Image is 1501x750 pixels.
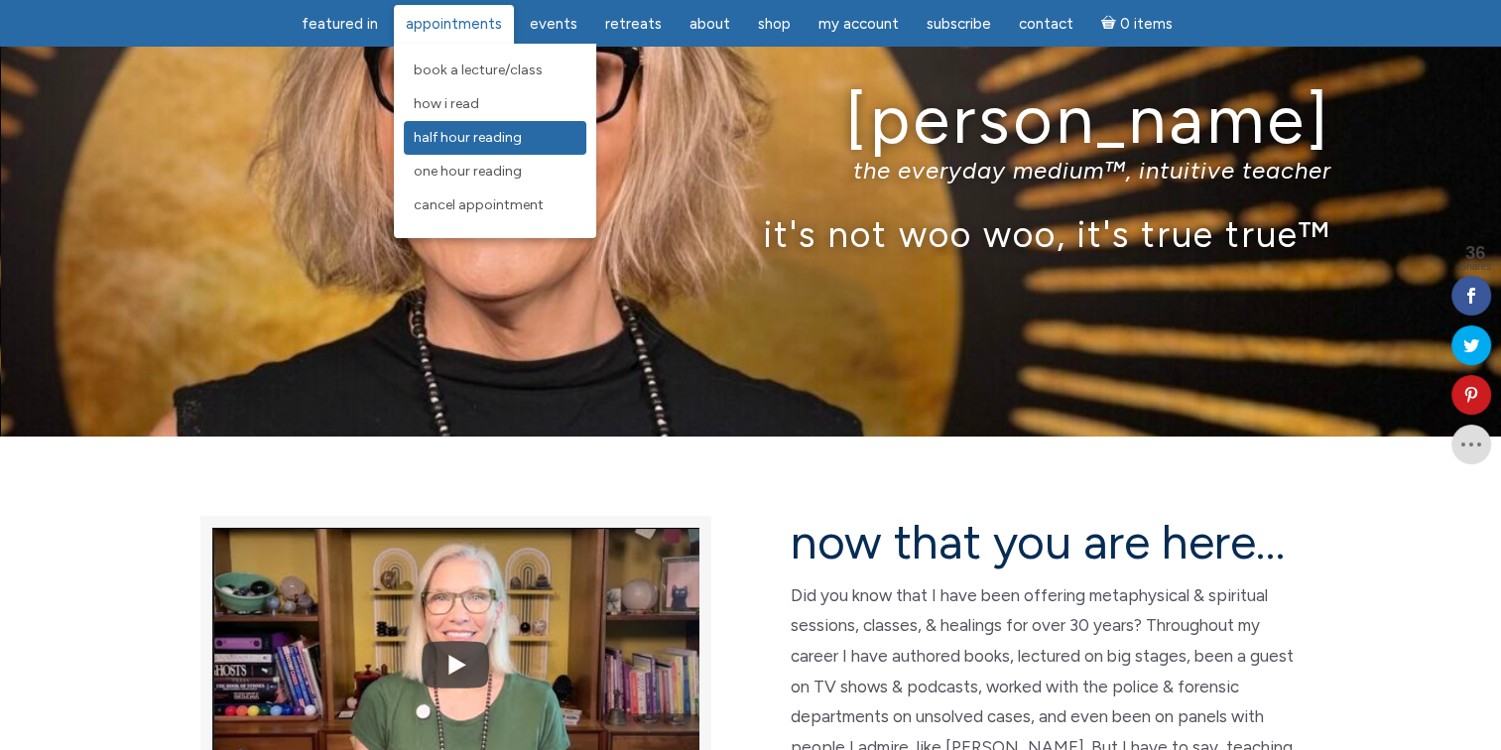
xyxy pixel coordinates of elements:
span: Subscribe [927,15,991,33]
a: Subscribe [915,5,1003,44]
span: Shares [1459,262,1491,272]
span: Retreats [605,15,662,33]
span: Half Hour Reading [414,129,522,146]
a: Book a Lecture/Class [404,54,586,87]
a: Shop [746,5,803,44]
span: About [689,15,730,33]
span: Cancel Appointment [414,196,544,213]
p: the everyday medium™, intuitive teacher [171,156,1331,185]
a: Cart0 items [1089,3,1185,44]
a: My Account [807,5,911,44]
a: featured in [290,5,390,44]
span: One Hour Reading [414,163,522,180]
a: How I Read [404,87,586,121]
i: Cart [1101,15,1120,33]
h2: now that you are here… [791,516,1302,568]
a: Half Hour Reading [404,121,586,155]
span: 0 items [1119,17,1172,32]
span: Events [530,15,577,33]
a: One Hour Reading [404,155,586,188]
a: Cancel Appointment [404,188,586,222]
span: Book a Lecture/Class [414,62,543,78]
span: Appointments [406,15,502,33]
a: Events [518,5,589,44]
a: About [678,5,742,44]
span: featured in [302,15,378,33]
a: Appointments [394,5,514,44]
h1: [PERSON_NAME] [171,82,1331,157]
span: Shop [758,15,791,33]
span: How I Read [414,95,479,112]
span: 36 [1459,244,1491,262]
span: My Account [818,15,899,33]
p: it's not woo woo, it's true true™ [171,212,1331,255]
span: Contact [1019,15,1073,33]
a: Contact [1007,5,1085,44]
a: Retreats [593,5,674,44]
